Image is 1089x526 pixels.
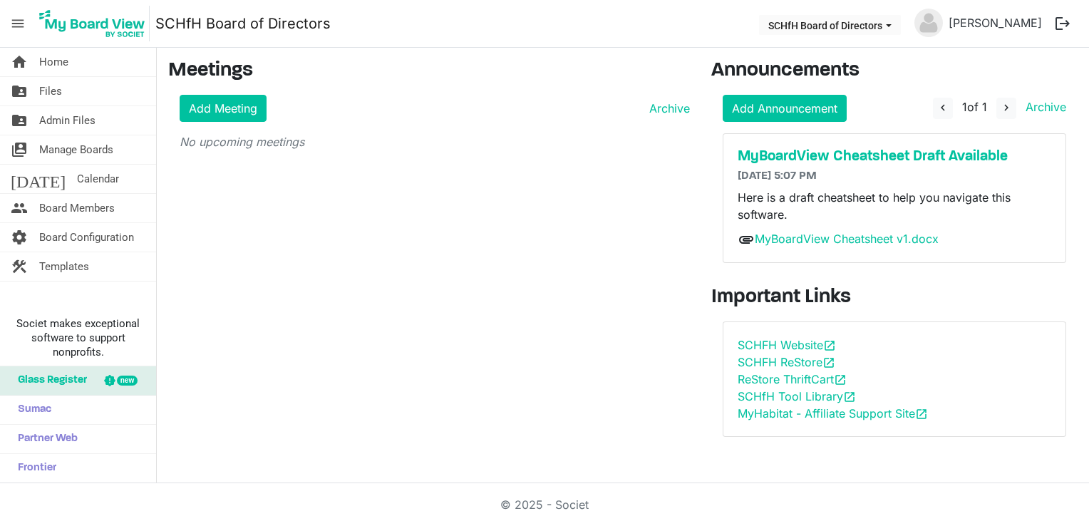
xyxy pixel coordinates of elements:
[1000,101,1013,114] span: navigate_next
[77,165,119,193] span: Calendar
[168,59,690,83] h3: Meetings
[738,372,847,386] a: ReStore ThriftCartopen_in_new
[738,170,817,182] span: [DATE] 5:07 PM
[914,9,943,37] img: no-profile-picture.svg
[180,133,690,150] p: No upcoming meetings
[39,77,62,105] span: Files
[39,135,113,164] span: Manage Boards
[11,194,28,222] span: people
[834,373,847,386] span: open_in_new
[39,223,134,252] span: Board Configuration
[11,223,28,252] span: settings
[180,95,267,122] a: Add Meeting
[759,15,901,35] button: SCHfH Board of Directors dropdownbutton
[644,100,690,117] a: Archive
[943,9,1048,37] a: [PERSON_NAME]
[738,389,856,403] a: SCHfH Tool Libraryopen_in_new
[11,77,28,105] span: folder_shared
[711,59,1078,83] h3: Announcements
[711,286,1078,310] h3: Important Links
[39,252,89,281] span: Templates
[155,9,331,38] a: SCHfH Board of Directors
[35,6,155,41] a: My Board View Logo
[11,396,51,424] span: Sumac
[933,98,953,119] button: navigate_before
[500,497,589,512] a: © 2025 - Societ
[755,232,939,246] a: MyBoardView Cheatsheet v1.docx
[11,366,87,395] span: Glass Register
[6,316,150,359] span: Societ makes exceptional software to support nonprofits.
[1020,100,1066,114] a: Archive
[996,98,1016,119] button: navigate_next
[738,338,836,352] a: SCHFH Websiteopen_in_new
[962,100,967,114] span: 1
[962,100,987,114] span: of 1
[11,252,28,281] span: construction
[39,106,96,135] span: Admin Files
[723,95,847,122] a: Add Announcement
[11,425,78,453] span: Partner Web
[1048,9,1078,38] button: logout
[822,356,835,369] span: open_in_new
[39,48,68,76] span: Home
[738,406,928,421] a: MyHabitat - Affiliate Support Siteopen_in_new
[936,101,949,114] span: navigate_before
[39,194,115,222] span: Board Members
[915,408,928,421] span: open_in_new
[823,339,836,352] span: open_in_new
[11,135,28,164] span: switch_account
[11,48,28,76] span: home
[738,231,755,248] span: attachment
[738,355,835,369] a: SCHFH ReStoreopen_in_new
[11,165,66,193] span: [DATE]
[11,106,28,135] span: folder_shared
[4,10,31,37] span: menu
[11,454,56,483] span: Frontier
[843,391,856,403] span: open_in_new
[738,189,1051,223] p: Here is a draft cheatsheet to help you navigate this software.
[35,6,150,41] img: My Board View Logo
[738,148,1051,165] a: MyBoardView Cheatsheet Draft Available
[117,376,138,386] div: new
